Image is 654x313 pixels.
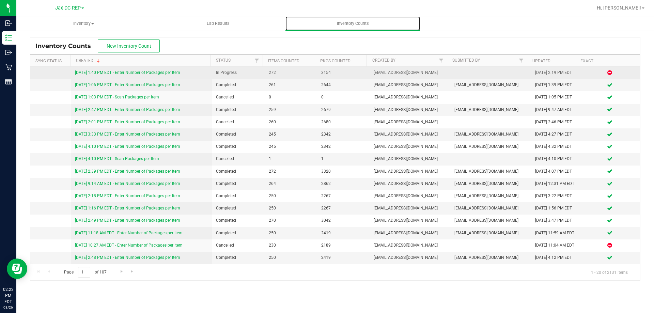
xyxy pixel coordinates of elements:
[75,243,183,248] a: [DATE] 10:27 AM EDT - Enter Number of Packages per Item
[216,242,260,249] span: Cancelled
[5,34,12,41] inline-svg: Inventory
[435,55,447,66] a: Filter
[269,107,313,113] span: 259
[75,95,159,99] a: [DATE] 1:03 PM EDT - Scan Packages per Item
[374,254,446,261] span: [EMAIL_ADDRESS][DOMAIN_NAME]
[454,143,527,150] span: [EMAIL_ADDRESS][DOMAIN_NAME]
[535,119,575,125] div: [DATE] 2:46 PM EDT
[216,107,260,113] span: Completed
[75,144,180,149] a: [DATE] 4:10 PM EDT - Enter Number of Packages per Item
[269,193,313,199] span: 250
[535,69,575,76] div: [DATE] 2:19 PM EDT
[269,181,313,187] span: 264
[535,156,575,162] div: [DATE] 4:10 PM EDT
[374,107,446,113] span: [EMAIL_ADDRESS][DOMAIN_NAME]
[374,94,446,100] span: [EMAIL_ADDRESS][DOMAIN_NAME]
[216,230,260,236] span: Completed
[586,267,633,277] span: 1 - 20 of 2131 items
[5,20,12,27] inline-svg: Inbound
[78,267,90,278] input: 1
[75,156,159,161] a: [DATE] 4:10 PM EDT - Scan Packages per Item
[535,168,575,175] div: [DATE] 4:07 PM EDT
[35,59,62,63] a: Sync Status
[75,218,180,223] a: [DATE] 2:49 PM EDT - Enter Number of Packages per Item
[269,254,313,261] span: 250
[321,131,365,138] span: 2342
[268,59,299,63] a: Items Counted
[328,20,378,27] span: Inventory Counts
[535,94,575,100] div: [DATE] 1:05 PM EDT
[452,58,480,63] a: Submitted By
[5,64,12,71] inline-svg: Retail
[535,193,575,199] div: [DATE] 3:22 PM EDT
[374,69,446,76] span: [EMAIL_ADDRESS][DOMAIN_NAME]
[269,94,313,100] span: 0
[216,69,260,76] span: In Progress
[198,20,239,27] span: Lab Results
[535,82,575,88] div: [DATE] 1:39 PM EDT
[216,94,260,100] span: Cancelled
[535,131,575,138] div: [DATE] 4:27 PM EDT
[269,205,313,212] span: 250
[3,305,13,310] p: 08/26
[269,230,313,236] span: 250
[269,131,313,138] span: 245
[535,230,575,236] div: [DATE] 11:59 AM EDT
[454,168,527,175] span: [EMAIL_ADDRESS][DOMAIN_NAME]
[321,217,365,224] span: 3042
[454,107,527,113] span: [EMAIL_ADDRESS][DOMAIN_NAME]
[321,205,365,212] span: 2267
[216,82,260,88] span: Completed
[269,242,313,249] span: 230
[321,242,365,249] span: 2189
[3,286,13,305] p: 02:22 PM EDT
[17,20,151,27] span: Inventory
[535,254,575,261] div: [DATE] 4:12 PM EDT
[374,193,446,199] span: [EMAIL_ADDRESS][DOMAIN_NAME]
[321,143,365,150] span: 2342
[75,169,180,174] a: [DATE] 2:39 PM EDT - Enter Number of Packages per Item
[374,205,446,212] span: [EMAIL_ADDRESS][DOMAIN_NAME]
[597,5,641,11] span: Hi, [PERSON_NAME]!
[320,59,351,63] a: Pkgs Counted
[216,181,260,187] span: Completed
[5,78,12,85] inline-svg: Reports
[454,217,527,224] span: [EMAIL_ADDRESS][DOMAIN_NAME]
[75,82,180,87] a: [DATE] 1:06 PM EDT - Enter Number of Packages per Item
[98,40,160,52] button: New Inventory Count
[454,131,527,138] span: [EMAIL_ADDRESS][DOMAIN_NAME]
[321,69,365,76] span: 3154
[216,58,231,63] a: Status
[75,120,180,124] a: [DATE] 2:01 PM EDT - Enter Number of Packages per Item
[321,254,365,261] span: 2419
[575,55,635,67] th: Exact
[35,42,98,50] span: Inventory Counts
[269,156,313,162] span: 1
[269,168,313,175] span: 272
[251,55,263,66] a: Filter
[269,82,313,88] span: 261
[216,217,260,224] span: Completed
[16,16,151,31] a: Inventory
[454,82,527,88] span: [EMAIL_ADDRESS][DOMAIN_NAME]
[55,5,81,11] span: Jax DC REP
[216,168,260,175] span: Completed
[75,231,183,235] a: [DATE] 11:18 AM EDT - Enter Number of Packages per Item
[374,181,446,187] span: [EMAIL_ADDRESS][DOMAIN_NAME]
[321,181,365,187] span: 2862
[75,70,180,75] a: [DATE] 1:40 PM EDT - Enter Number of Packages per Item
[321,94,365,100] span: 0
[107,43,151,49] span: New Inventory Count
[216,156,260,162] span: Cancelled
[374,82,446,88] span: [EMAIL_ADDRESS][DOMAIN_NAME]
[374,230,446,236] span: [EMAIL_ADDRESS][DOMAIN_NAME]
[374,131,446,138] span: [EMAIL_ADDRESS][DOMAIN_NAME]
[454,254,527,261] span: [EMAIL_ADDRESS][DOMAIN_NAME]
[374,119,446,125] span: [EMAIL_ADDRESS][DOMAIN_NAME]
[321,193,365,199] span: 2267
[535,181,575,187] div: [DATE] 12:31 PM EDT
[75,107,180,112] a: [DATE] 2:47 PM EDT - Enter Number of Packages per Item
[216,143,260,150] span: Completed
[75,206,180,210] a: [DATE] 1:16 PM EDT - Enter Number of Packages per Item
[321,119,365,125] span: 2680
